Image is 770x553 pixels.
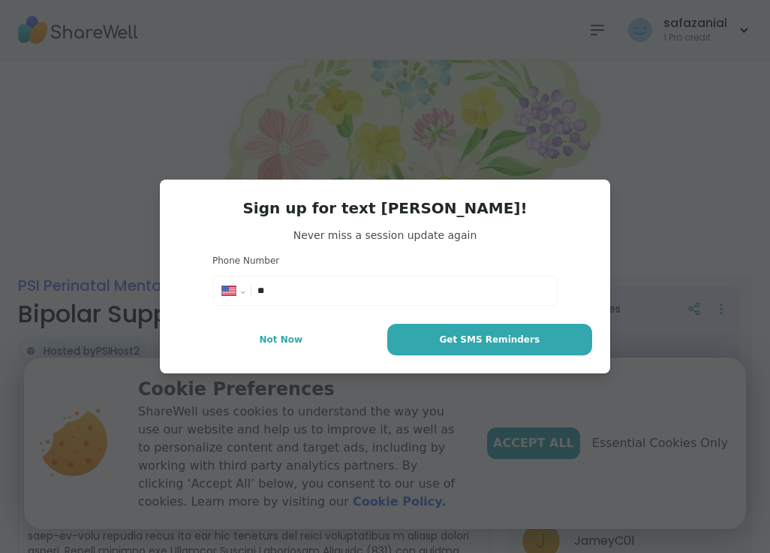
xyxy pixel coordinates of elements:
[212,255,558,267] h3: Phone Number
[178,198,592,219] h3: Sign up for text [PERSON_NAME]!
[259,333,302,346] span: Not Now
[178,324,384,355] button: Not Now
[178,228,592,243] span: Never miss a session update again
[439,333,540,346] span: Get SMS Reminders
[387,324,592,355] button: Get SMS Reminders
